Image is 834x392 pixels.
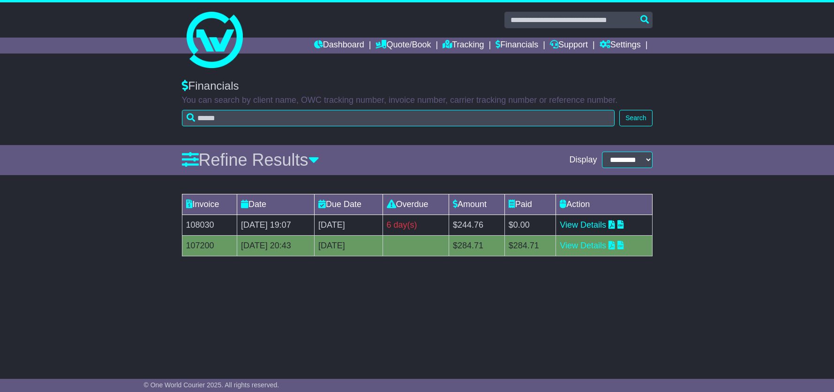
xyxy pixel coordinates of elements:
[182,95,653,106] p: You can search by client name, OWC tracking number, invoice number, carrier tracking number or re...
[315,215,383,235] td: [DATE]
[182,215,237,235] td: 108030
[182,79,653,93] div: Financials
[237,215,314,235] td: [DATE] 19:07
[560,220,606,230] a: View Details
[383,194,449,215] td: Overdue
[600,38,641,54] a: Settings
[619,110,652,126] button: Search
[144,381,279,389] span: © One World Courier 2025. All rights reserved.
[569,155,597,165] span: Display
[182,194,237,215] td: Invoice
[560,241,606,250] a: View Details
[237,235,314,256] td: [DATE] 20:43
[376,38,431,54] a: Quote/Book
[449,215,505,235] td: $244.76
[237,194,314,215] td: Date
[496,38,538,54] a: Financials
[314,38,364,54] a: Dashboard
[443,38,484,54] a: Tracking
[182,235,237,256] td: 107200
[315,194,383,215] td: Due Date
[504,215,556,235] td: $0.00
[550,38,588,54] a: Support
[315,235,383,256] td: [DATE]
[556,194,652,215] td: Action
[449,194,505,215] td: Amount
[449,235,505,256] td: $284.71
[182,150,319,169] a: Refine Results
[504,194,556,215] td: Paid
[387,219,445,231] div: 6 day(s)
[504,235,556,256] td: $284.71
